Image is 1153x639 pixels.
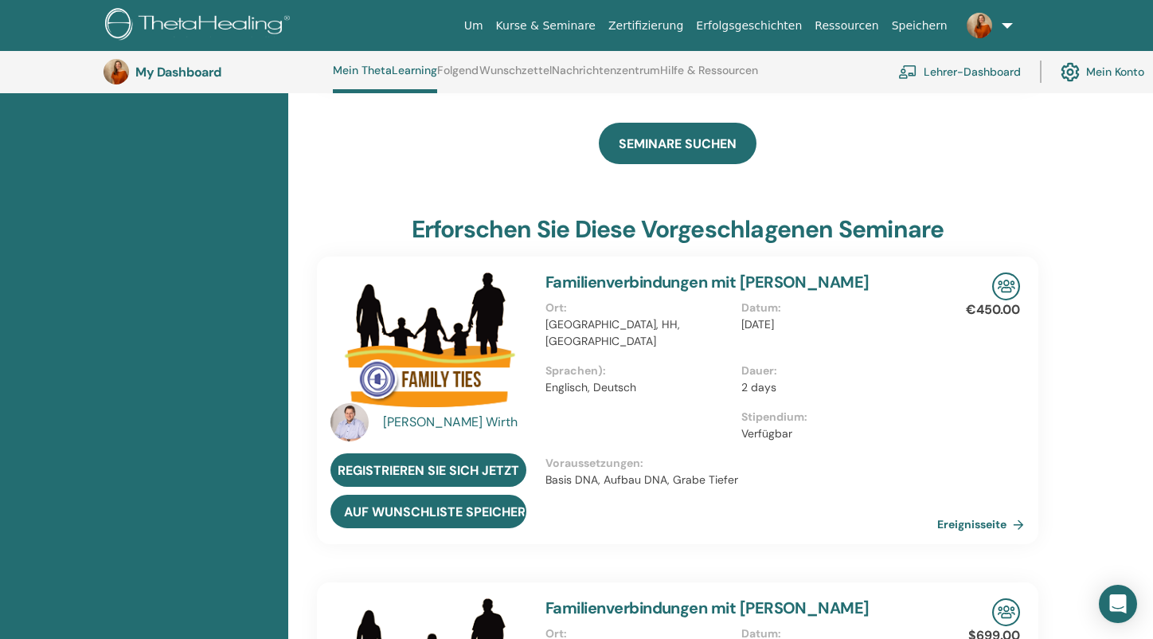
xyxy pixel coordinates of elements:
[545,379,732,396] p: Englisch, Deutsch
[898,54,1021,89] a: Lehrer-Dashboard
[458,11,490,41] a: Um
[545,472,937,488] p: Basis DNA, Aufbau DNA, Grabe Tiefer
[545,316,732,350] p: [GEOGRAPHIC_DATA], HH, [GEOGRAPHIC_DATA]
[1099,585,1137,623] div: Open Intercom Messenger
[660,64,758,89] a: Hilfe & Ressourcen
[490,11,602,41] a: Kurse & Seminare
[330,272,526,409] img: Familienverbindungen
[898,65,917,79] img: chalkboard-teacher.svg
[741,409,928,425] p: Stipendium :
[135,65,295,80] h3: My Dashboard
[412,215,944,244] h3: Erforschen Sie diese vorgeschlagenen Seminare
[741,425,928,442] p: Verfügbar
[437,64,479,89] a: Folgend
[741,363,928,379] p: Dauer :
[602,11,690,41] a: Zertifizierung
[741,300,928,316] p: Datum :
[545,272,870,292] a: Familienverbindungen mit [PERSON_NAME]
[966,300,1020,319] p: €450.00
[741,379,928,396] p: 2 days
[104,59,129,84] img: default.jpg
[1061,58,1080,85] img: cog.svg
[105,8,295,44] img: logo.png
[330,403,369,441] img: default.jpg
[330,495,526,528] button: auf Wunschliste speichern
[545,363,732,379] p: Sprachen) :
[885,11,954,41] a: Speichern
[1061,54,1144,89] a: Mein Konto
[967,13,992,38] img: default.jpg
[383,413,530,432] a: [PERSON_NAME] Wirth
[937,512,1030,536] a: Ereignisseite
[479,64,552,89] a: Wunschzettel
[545,300,732,316] p: Ort :
[690,11,808,41] a: Erfolgsgeschichten
[330,453,526,487] a: Registrieren Sie sich jetzt
[552,64,660,89] a: Nachrichtenzentrum
[545,598,870,618] a: Familienverbindungen mit [PERSON_NAME]
[741,316,928,333] p: [DATE]
[992,272,1020,300] img: In-Person Seminar
[599,123,756,164] a: SEMINARE SUCHEN
[338,462,519,479] span: Registrieren Sie sich jetzt
[333,64,437,93] a: Mein ThetaLearning
[545,455,937,472] p: Voraussetzungen :
[619,135,737,152] span: SEMINARE SUCHEN
[992,598,1020,626] img: In-Person Seminar
[808,11,885,41] a: Ressourcen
